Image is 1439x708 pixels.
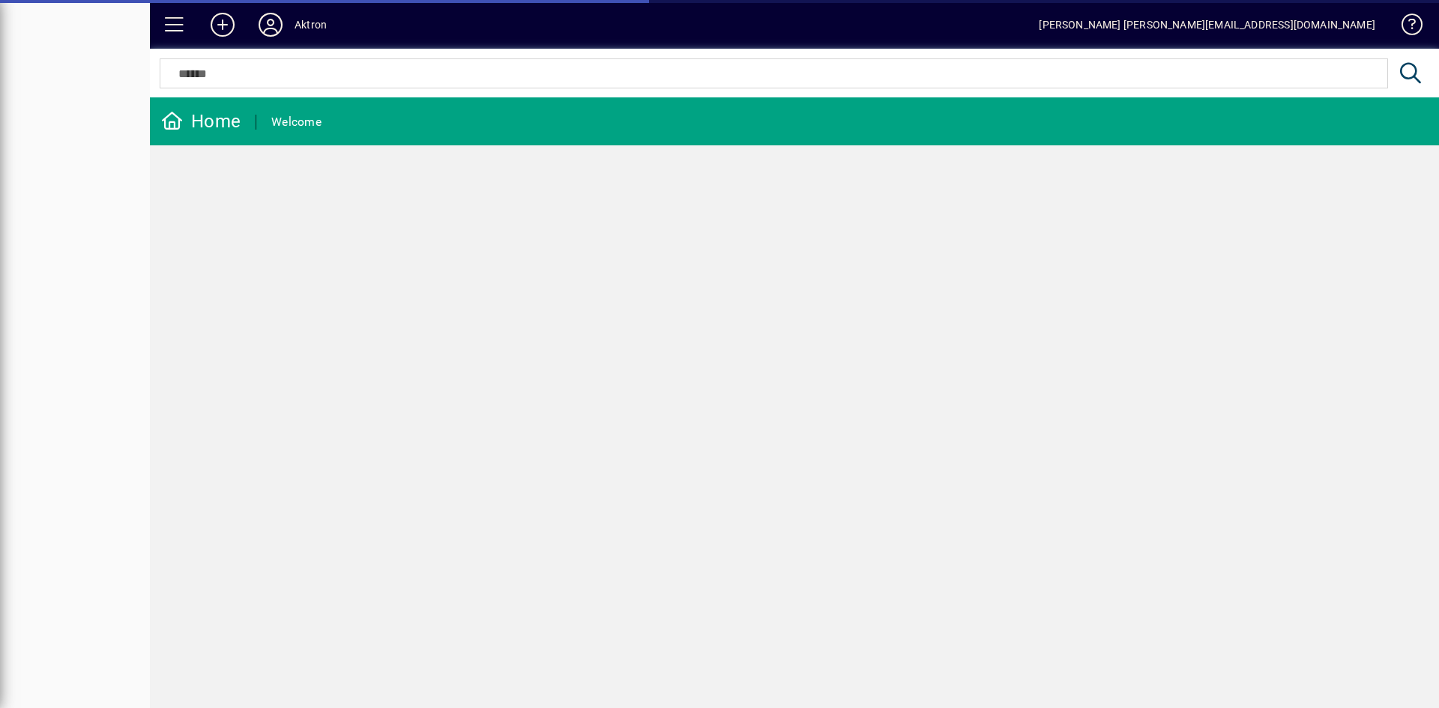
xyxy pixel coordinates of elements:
[161,109,241,133] div: Home
[1390,3,1420,52] a: Knowledge Base
[199,11,247,38] button: Add
[247,11,295,38] button: Profile
[271,110,322,134] div: Welcome
[1039,13,1375,37] div: [PERSON_NAME] [PERSON_NAME][EMAIL_ADDRESS][DOMAIN_NAME]
[295,13,327,37] div: Aktron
